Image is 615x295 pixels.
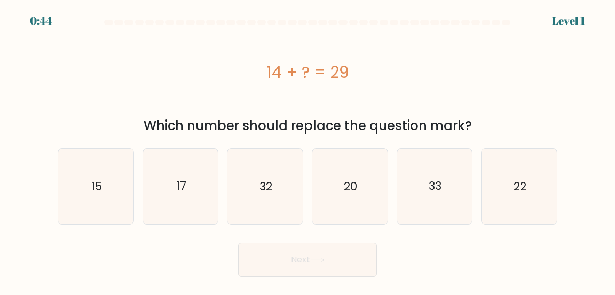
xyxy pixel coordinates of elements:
[514,179,526,194] text: 22
[344,179,357,194] text: 20
[259,179,272,194] text: 32
[429,179,441,194] text: 33
[91,179,102,194] text: 15
[64,116,551,135] div: Which number should replace the question mark?
[238,243,377,277] button: Next
[176,179,186,194] text: 17
[30,13,52,29] div: 0:44
[552,13,585,29] div: Level 1
[58,60,557,84] div: 14 + ? = 29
